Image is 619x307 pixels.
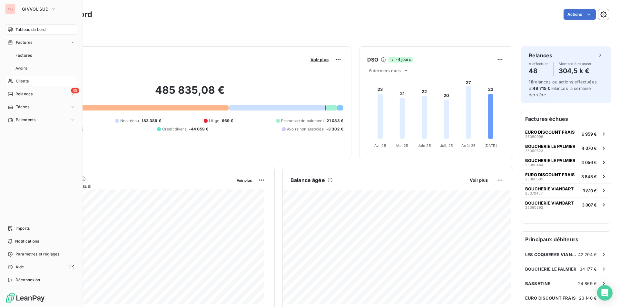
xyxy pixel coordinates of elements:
[525,266,576,272] span: BOUCHERIE LE PALMIER
[529,79,597,97] span: relances ou actions effectuées et relancés la semaine dernière.
[529,66,548,76] h4: 48
[521,141,611,155] button: BOUCHERIE LE PALMIER250806234 070 €
[597,285,613,301] div: Open Intercom Messenger
[529,52,552,59] h6: Relances
[396,143,408,148] tspan: Mai 25
[189,126,208,132] span: -44 059 €
[15,27,45,33] span: Tableau de bord
[327,118,343,124] span: 21 083 €
[16,40,32,45] span: Factures
[525,186,574,191] span: BOUCHERIE VIANDART
[440,143,453,148] tspan: Juil. 25
[525,206,543,209] span: 25080292
[525,144,575,149] span: BOUCHERIE LE PALMIER
[525,130,575,135] span: EURO DISCOUNT FRAIS
[521,111,611,127] h6: Factures échues
[470,177,488,183] span: Voir plus
[388,57,412,62] span: -4 jours
[529,79,533,84] span: 16
[5,293,45,303] img: Logo LeanPay
[468,177,490,183] button: Voir plus
[581,160,597,165] span: 4 056 €
[521,232,611,247] h6: Principaux débiteurs
[16,117,35,123] span: Paiements
[582,131,597,137] span: 6 959 €
[5,4,15,14] div: GS
[15,251,59,257] span: Paramètres et réglages
[15,277,40,283] span: Déconnexion
[559,66,592,76] h4: 304,5 k €
[583,188,597,193] span: 3 810 €
[16,78,29,84] span: Clients
[525,172,575,177] span: EURO DISCOUNT FRAIS
[162,126,186,132] span: Crédit divers
[525,135,543,139] span: 25080096
[310,57,329,62] span: Voir plus
[326,126,343,132] span: -3 302 €
[525,177,543,181] span: 25080095
[582,202,597,207] span: 3 007 €
[581,174,597,179] span: 3 848 €
[525,191,543,195] span: 25070457
[582,146,597,151] span: 4 070 €
[578,281,597,286] span: 24 869 €
[209,118,219,124] span: Litige
[290,176,325,184] h6: Balance âgée
[281,118,324,124] span: Promesse de paiement
[237,178,252,183] span: Voir plus
[525,281,550,286] span: BASSATINE
[16,104,29,110] span: Tâches
[235,177,254,183] button: Voir plus
[367,56,378,63] h6: DSO
[521,127,611,141] button: EURO DISCOUNT FRAIS250800966 959 €
[525,149,543,153] span: 25080623
[579,295,597,301] span: 23 140 €
[15,53,32,58] span: Factures
[559,62,592,66] span: Montant à relancer
[529,62,548,66] span: À effectuer
[461,143,476,148] tspan: Août 25
[287,126,324,132] span: Avoirs non associés
[485,143,497,148] tspan: [DATE]
[525,252,578,257] span: LES COQUIERES VIANDES
[533,86,550,91] span: 48 715 €
[521,183,611,197] button: BOUCHERIE VIANDART250704573 810 €
[309,57,330,62] button: Voir plus
[525,158,575,163] span: BOUCHERIE LE PALMIER
[15,225,30,231] span: Imports
[374,143,386,148] tspan: Avr. 25
[15,264,24,270] span: Aide
[525,163,543,167] span: 25080444
[418,143,431,148] tspan: Juin 25
[15,65,27,71] span: Avoirs
[120,118,139,124] span: Non-échu
[36,183,232,189] span: Chiffre d'affaires mensuel
[564,9,596,20] button: Actions
[15,91,33,97] span: Relances
[142,118,161,124] span: 183 389 €
[369,68,401,73] span: 6 derniers mois
[521,197,611,212] button: BOUCHERIE VIANDART250802923 007 €
[22,6,48,12] span: GIVVOL SUD
[521,169,611,183] button: EURO DISCOUNT FRAIS250800953 848 €
[36,84,343,103] h2: 485 835,08 €
[525,200,574,206] span: BOUCHERIE VIANDART
[521,155,611,169] button: BOUCHERIE LE PALMIER250804444 056 €
[580,266,597,272] span: 34 177 €
[71,88,79,93] span: 48
[525,295,576,301] span: EURO DISCOUNT FRAIS
[578,252,597,257] span: 42 204 €
[222,118,233,124] span: 669 €
[5,262,77,272] a: Aide
[15,238,39,244] span: Notifications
